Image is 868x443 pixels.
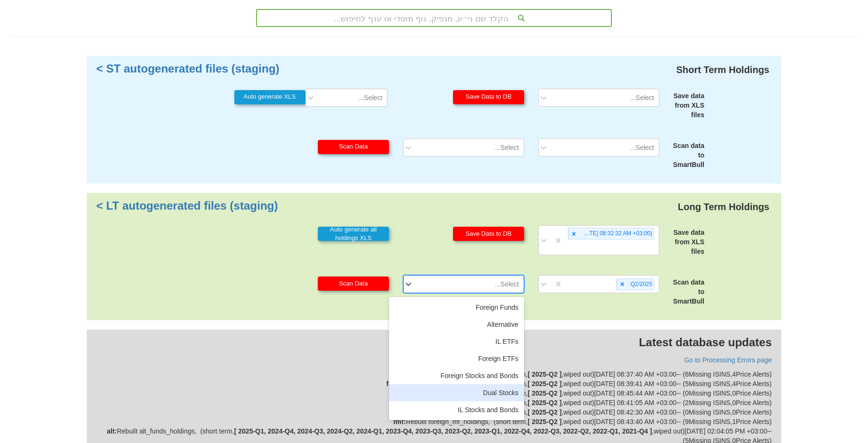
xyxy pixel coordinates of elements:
div: Q2/2025 (Last scan: [DATE] 08:32:32 AM +03:00) [579,228,654,239]
div: Alternative [389,316,524,333]
div: Rebuilt foreign_etf_holdings , ( short term , , wiped out ) [DATE] 08:41:05 AM +03:00 -- ( 2 Miss... [96,398,772,407]
div: Q2/2025 [628,279,654,290]
div: Save data from XLS files [666,228,704,256]
div: Foreign Stocks and Bonds [389,367,524,384]
div: Scan data to SmartBull [666,141,704,169]
div: Select... [630,143,654,152]
div: Select... [495,279,519,289]
div: Select... [358,93,382,102]
strong: alt : [107,427,117,435]
strong: fsnb : [386,380,402,388]
button: Auto generate XLS [234,90,305,104]
div: IL ETFs [389,333,524,350]
div: Scan data to SmartBull [666,277,704,306]
div: Select... [495,143,519,152]
div: Short Term Holdings [674,61,772,79]
div: Rebuilt il_etf_holdings , ( short term , , wiped out ) [DATE] 08:42:30 AM +03:00 -- ( 0 Missing I... [96,407,772,417]
b: [ 2025-Q2 ] [527,408,562,416]
button: Scan Data [318,140,389,154]
b: [ 2025-Q2 ] [527,370,562,378]
div: Foreign ETFs [389,350,524,367]
div: Rebuilt foreign_mf_holdings , ( short term , , wiped out ) [DATE] 08:43:40 AM +03:00 -- ( 9 Missi... [96,417,772,426]
button: Scan Data [318,277,389,291]
p: Latest database updates [96,334,772,351]
div: Rebuilt stock_il_holdings , ( short term , , wiped out ) [DATE] 08:37:40 AM +03:00 -- ( 6 Missing... [96,369,772,379]
div: Select... [630,93,654,102]
div: Rebuilt dual_snb_holdings , ( short term , , wiped out ) [DATE] 08:45:44 AM +03:00 -- ( 0 Missing... [96,388,772,398]
div: Long Term Holdings [675,198,772,216]
b: [ 2025-Q2 ] [527,380,562,388]
button: Save Data to DB [453,227,524,241]
button: Save Data to DB [453,90,524,104]
b: [ 2025-Q1, 2024-Q4, 2024-Q3, 2024-Q2, 2024-Q1, 2023-Q4, 2023-Q3, 2023-Q2, 2023-Q1, 2022-Q4, 2022-... [234,427,652,435]
button: Auto generate all holdings XLS [318,227,389,241]
b: [ 2025-Q2 ] [527,418,562,425]
strong: fmf : [393,418,406,425]
div: Save data from XLS files [666,91,704,120]
div: הקלד שם ני״ע, מנפיק, גוף מוסדי או ענף לחיפוש... [257,10,611,26]
a: ST autogenerated files (staging) > [96,62,279,75]
a: LT autogenerated files (staging) > [96,199,278,212]
div: Rebuilt foreign_snb_holdings , ( short term , , wiped out ) [DATE] 08:39:41 AM +03:00 -- ( 5 Miss... [96,379,772,388]
b: [ 2025-Q2 ] [527,399,562,406]
div: Dual Stocks [389,384,524,401]
a: Go to Processing Errors page [684,356,772,364]
div: IL Stocks and Bonds [389,401,524,418]
b: [ 2025-Q2 ] [527,389,562,397]
div: Foreign Funds [389,299,524,316]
